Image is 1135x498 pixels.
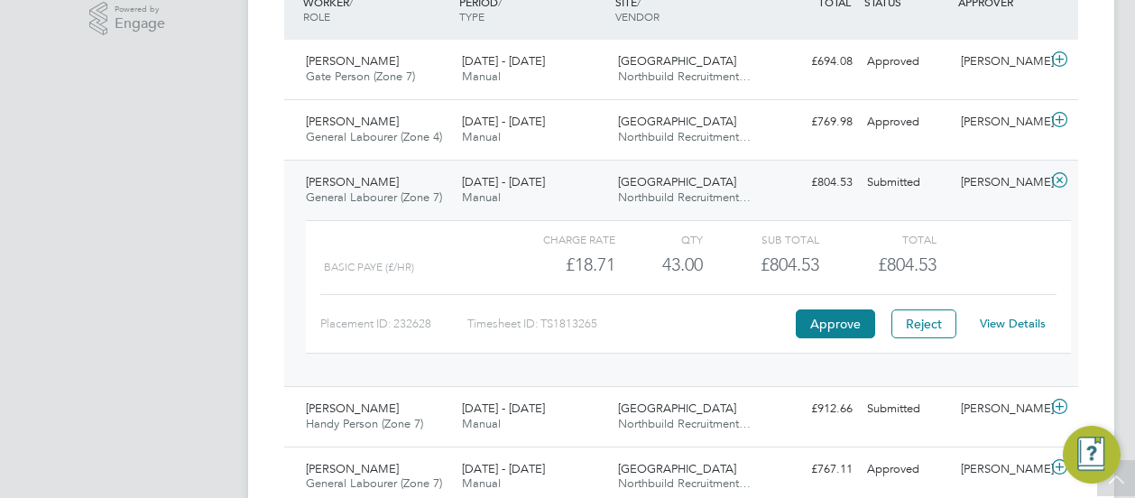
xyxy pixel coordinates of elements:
div: [PERSON_NAME] [954,107,1047,137]
span: Manual [462,475,501,491]
span: [GEOGRAPHIC_DATA] [618,461,736,476]
span: [GEOGRAPHIC_DATA] [618,114,736,129]
div: £767.11 [766,455,860,484]
span: ROLE [303,9,330,23]
div: £18.71 [499,250,615,280]
span: Engage [115,16,165,32]
span: [PERSON_NAME] [306,114,399,129]
span: [PERSON_NAME] [306,401,399,416]
span: Manual [462,69,501,84]
span: [DATE] - [DATE] [462,174,545,189]
div: £912.66 [766,394,860,424]
span: Manual [462,416,501,431]
span: Northbuild Recruitment… [618,475,751,491]
span: [GEOGRAPHIC_DATA] [618,401,736,416]
span: [PERSON_NAME] [306,53,399,69]
span: Manual [462,189,501,205]
div: [PERSON_NAME] [954,455,1047,484]
span: BASIC PAYE (£/HR) [324,261,414,273]
div: Total [819,228,936,250]
div: Approved [860,47,954,77]
div: Submitted [860,168,954,198]
button: Reject [891,309,956,338]
div: [PERSON_NAME] [954,168,1047,198]
a: Powered byEngage [89,2,166,36]
span: Northbuild Recruitment… [618,416,751,431]
span: Powered by [115,2,165,17]
div: Sub Total [703,228,819,250]
div: 43.00 [615,250,703,280]
span: TYPE [459,9,484,23]
span: General Labourer (Zone 7) [306,475,442,491]
div: Placement ID: 232628 [320,309,467,338]
span: [PERSON_NAME] [306,174,399,189]
div: QTY [615,228,703,250]
span: Gate Person (Zone 7) [306,69,415,84]
span: Northbuild Recruitment… [618,189,751,205]
span: Handy Person (Zone 7) [306,416,423,431]
div: [PERSON_NAME] [954,394,1047,424]
div: Approved [860,455,954,484]
div: £804.53 [703,250,819,280]
span: General Labourer (Zone 4) [306,129,442,144]
div: £769.98 [766,107,860,137]
span: £804.53 [878,254,937,275]
div: [PERSON_NAME] [954,47,1047,77]
span: [DATE] - [DATE] [462,114,545,129]
span: [GEOGRAPHIC_DATA] [618,174,736,189]
a: View Details [980,316,1046,331]
div: Approved [860,107,954,137]
span: Northbuild Recruitment… [618,69,751,84]
div: Timesheet ID: TS1813265 [467,309,791,338]
span: VENDOR [615,9,660,23]
button: Approve [796,309,875,338]
div: £804.53 [766,168,860,198]
span: Northbuild Recruitment… [618,129,751,144]
span: [DATE] - [DATE] [462,401,545,416]
span: [PERSON_NAME] [306,461,399,476]
span: [DATE] - [DATE] [462,461,545,476]
div: £694.08 [766,47,860,77]
span: Manual [462,129,501,144]
span: [GEOGRAPHIC_DATA] [618,53,736,69]
span: General Labourer (Zone 7) [306,189,442,205]
div: Submitted [860,394,954,424]
button: Engage Resource Center [1063,426,1121,484]
span: [DATE] - [DATE] [462,53,545,69]
div: Charge rate [499,228,615,250]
